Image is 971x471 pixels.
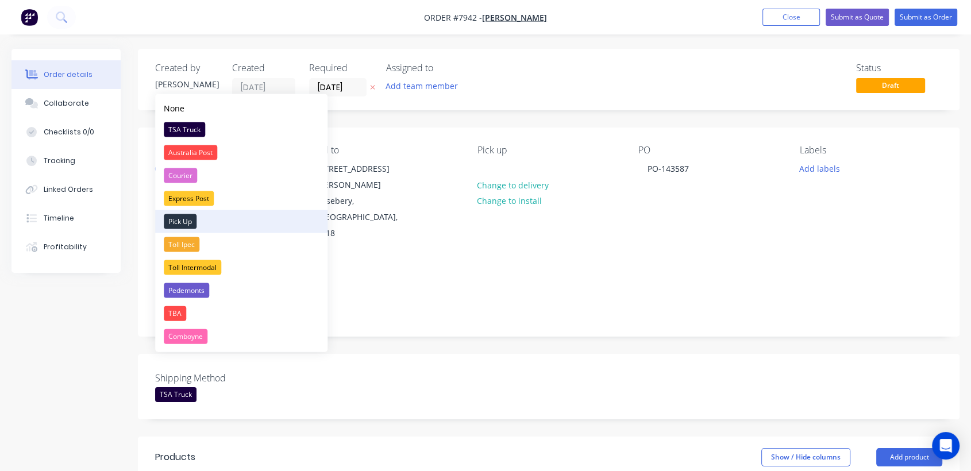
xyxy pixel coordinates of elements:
[155,268,942,279] div: Notes
[155,279,327,302] button: Pedemonts
[155,63,218,74] div: Created by
[380,78,464,94] button: Add team member
[155,450,195,464] div: Products
[638,160,698,177] div: PO-143587
[155,233,327,256] button: Toll Ipec
[793,160,846,176] button: Add labels
[232,63,295,74] div: Created
[21,9,38,26] img: Factory
[471,177,555,192] button: Change to delivery
[895,9,957,26] button: Submit as Order
[386,78,464,94] button: Add team member
[164,260,221,275] div: Toll Intermodal
[876,448,942,466] button: Add product
[164,237,199,252] div: Toll Ipec
[155,78,218,90] div: [PERSON_NAME]
[11,118,121,146] button: Checklists 0/0
[317,193,412,241] div: Rosebery, [GEOGRAPHIC_DATA], 2018
[386,63,501,74] div: Assigned to
[164,214,196,229] div: Pick Up
[164,102,184,114] div: None
[155,325,327,348] button: Comboyne
[44,98,89,109] div: Collaborate
[155,284,942,319] div: Req 14/10
[149,160,219,176] button: Choose contact
[155,387,196,402] div: TSA Truck
[155,98,327,118] button: None
[11,204,121,233] button: Timeline
[44,127,94,137] div: Checklists 0/0
[155,187,327,210] button: Express Post
[164,283,209,298] div: Pedemonts
[638,145,781,156] div: PO
[424,12,482,23] span: Order #7942 -
[155,141,327,164] button: Australia Post
[309,63,372,74] div: Required
[11,89,121,118] button: Collaborate
[471,193,548,209] button: Change to install
[856,63,942,74] div: Status
[856,78,925,92] span: Draft
[155,118,327,141] button: TSA Truck
[44,184,93,195] div: Linked Orders
[316,145,458,156] div: Bill to
[477,145,620,156] div: Pick up
[800,145,942,156] div: Labels
[155,302,327,325] button: TBA
[44,156,75,166] div: Tracking
[164,168,197,183] div: Courier
[762,9,820,26] button: Close
[155,210,327,233] button: Pick Up
[11,146,121,175] button: Tracking
[44,70,93,80] div: Order details
[164,306,186,321] div: TBA
[11,233,121,261] button: Profitability
[932,432,960,460] div: Open Intercom Messenger
[155,164,327,187] button: Courier
[826,9,889,26] button: Submit as Quote
[44,242,87,252] div: Profitability
[155,256,327,279] button: Toll Intermodal
[11,60,121,89] button: Order details
[164,191,214,206] div: Express Post
[164,329,207,344] div: Comboyne
[11,175,121,204] button: Linked Orders
[164,145,217,160] div: Australia Post
[164,122,205,137] div: TSA Truck
[761,448,850,466] button: Show / Hide columns
[307,160,422,242] div: [STREET_ADDRESS][PERSON_NAME]Rosebery, [GEOGRAPHIC_DATA], 2018
[44,213,74,223] div: Timeline
[155,371,299,385] label: Shipping Method
[317,161,412,193] div: [STREET_ADDRESS][PERSON_NAME]
[482,12,547,23] a: [PERSON_NAME]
